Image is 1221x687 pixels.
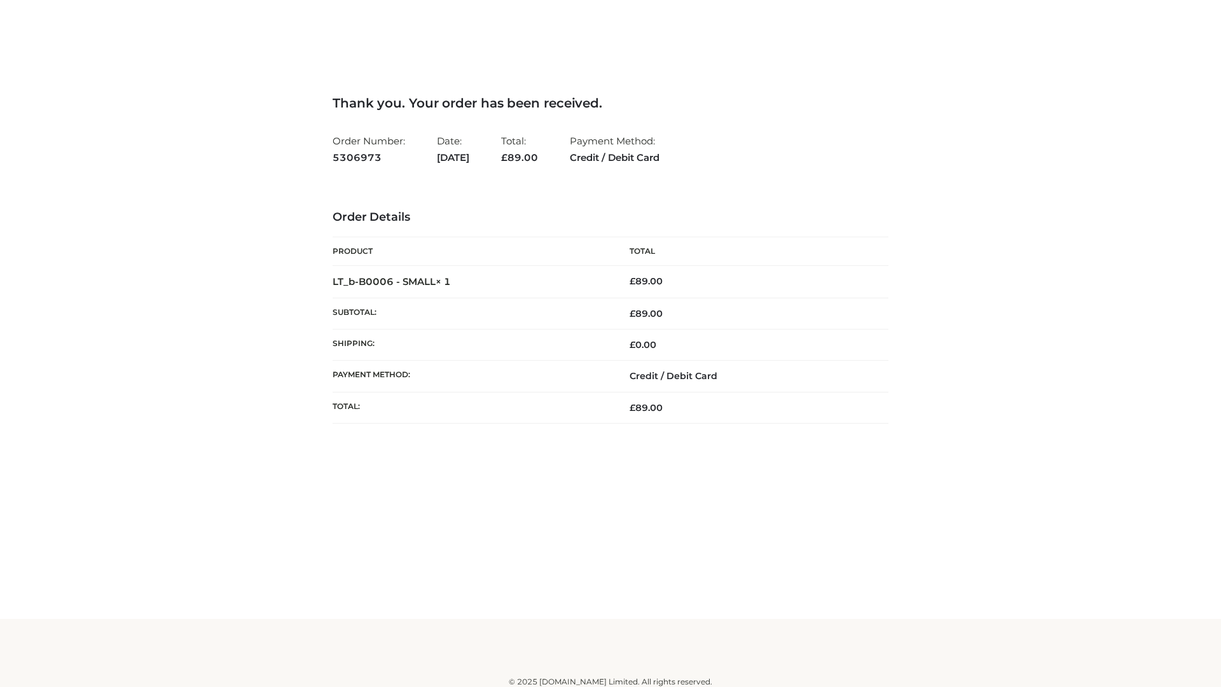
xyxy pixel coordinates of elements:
span: 89.00 [501,151,538,163]
span: £ [630,275,635,287]
th: Product [333,237,610,266]
strong: [DATE] [437,149,469,166]
span: £ [501,151,507,163]
span: £ [630,339,635,350]
strong: 5306973 [333,149,405,166]
li: Total: [501,130,538,169]
th: Subtotal: [333,298,610,329]
li: Payment Method: [570,130,659,169]
h3: Order Details [333,211,888,225]
strong: LT_b-B0006 - SMALL [333,275,451,288]
th: Shipping: [333,330,610,361]
bdi: 89.00 [630,275,663,287]
strong: Credit / Debit Card [570,149,659,166]
strong: × 1 [436,275,451,288]
th: Total [610,237,888,266]
li: Date: [437,130,469,169]
td: Credit / Debit Card [610,361,888,392]
span: 89.00 [630,402,663,413]
span: £ [630,402,635,413]
th: Payment method: [333,361,610,392]
h3: Thank you. Your order has been received. [333,95,888,111]
span: 89.00 [630,308,663,319]
li: Order Number: [333,130,405,169]
th: Total: [333,392,610,423]
span: £ [630,308,635,319]
bdi: 0.00 [630,339,656,350]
